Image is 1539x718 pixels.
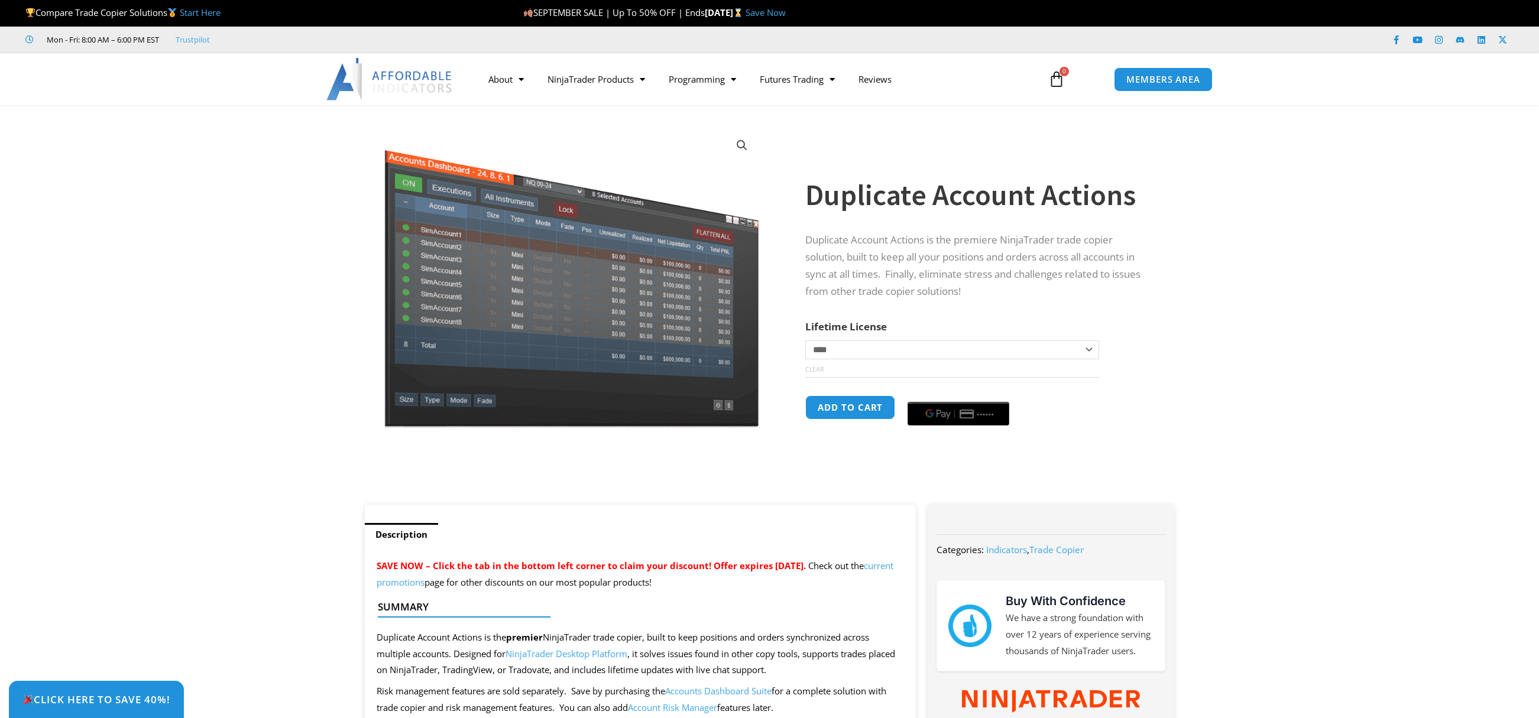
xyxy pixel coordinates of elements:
[1126,75,1200,84] span: MEMBERS AREA
[705,7,746,18] strong: [DATE]
[978,410,996,418] text: ••••••
[1006,610,1154,659] p: We have a strong foundation with over 12 years of experience serving thousands of NinjaTrader users.
[365,523,438,546] a: Description
[536,66,657,93] a: NinjaTrader Products
[805,320,887,333] label: Lifetime License
[805,232,1151,300] p: Duplicate Account Actions is the premiere NinjaTrader trade copier solution, built to keep all yo...
[23,694,33,704] img: 🎉
[26,8,35,17] img: 🏆
[746,7,786,18] a: Save Now
[1060,67,1069,76] span: 0
[22,694,170,704] span: Click Here to save 40%!
[937,544,984,555] span: Categories:
[524,8,533,17] img: 🍂
[523,7,705,18] span: SEPTEMBER SALE | Up To 50% OFF | Ends
[805,395,895,420] button: Add to cart
[25,7,221,18] span: Compare Trade Copier Solutions
[168,8,177,17] img: 🥇
[1031,62,1083,96] a: 0
[1006,592,1154,610] h3: Buy With Confidence
[734,8,743,17] img: ⌛
[377,558,905,591] p: Check out the page for other discounts on our most popular products!
[731,135,753,156] a: View full-screen image gallery
[381,126,762,428] img: Screenshot 2024-08-26 15414455555
[657,66,748,93] a: Programming
[905,394,1012,395] iframe: Secure payment input frame
[506,648,627,659] a: NinjaTrader Desktop Platform
[378,601,894,613] h4: Summary
[377,631,895,676] span: Duplicate Account Actions is the NinjaTrader trade copier, built to keep positions and orders syn...
[986,544,1027,555] a: Indicators
[986,544,1084,555] span: ,
[847,66,903,93] a: Reviews
[948,605,991,647] img: mark thumbs good 43913 | Affordable Indicators – NinjaTrader
[377,560,806,571] span: SAVE NOW – Click the tab in the bottom left corner to claim your discount! Offer expires [DATE].
[9,681,184,718] a: 🎉Click Here to save 40%!
[748,66,847,93] a: Futures Trading
[805,365,824,373] a: Clear options
[1114,67,1213,92] a: MEMBERS AREA
[477,66,536,93] a: About
[176,33,210,47] a: Trustpilot
[506,631,543,643] strong: premier
[805,174,1151,216] h1: Duplicate Account Actions
[326,58,453,100] img: LogoAI | Affordable Indicators – NinjaTrader
[44,33,159,47] span: Mon - Fri: 8:00 AM – 6:00 PM EST
[180,7,221,18] a: Start Here
[908,402,1009,425] button: Buy with GPay
[477,66,1035,93] nav: Menu
[1029,544,1084,555] a: Trade Copier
